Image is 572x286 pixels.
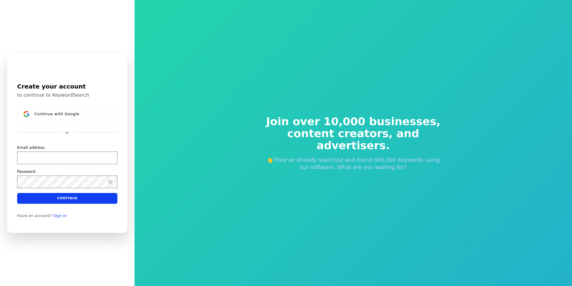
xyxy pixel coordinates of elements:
[23,111,29,117] img: Sign in with Google
[34,111,79,116] span: Continue with Google
[17,92,117,98] p: to continue to KeywordSearch
[17,193,117,203] button: Continue
[262,128,445,152] span: content creators, and advertisers.
[262,116,445,128] span: Join over 10,000 businesses,
[17,213,52,218] span: Have an account?
[53,213,67,218] a: Sign in
[262,156,445,171] p: 👆They've already searched and found 600,000 keywords using our software. What are you waiting for?
[107,178,114,185] button: Show password
[17,82,117,91] h1: Create your account
[65,130,69,135] p: or
[17,108,117,120] button: Sign in with GoogleContinue with Google
[17,145,44,150] label: Email address
[17,169,35,174] label: Password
